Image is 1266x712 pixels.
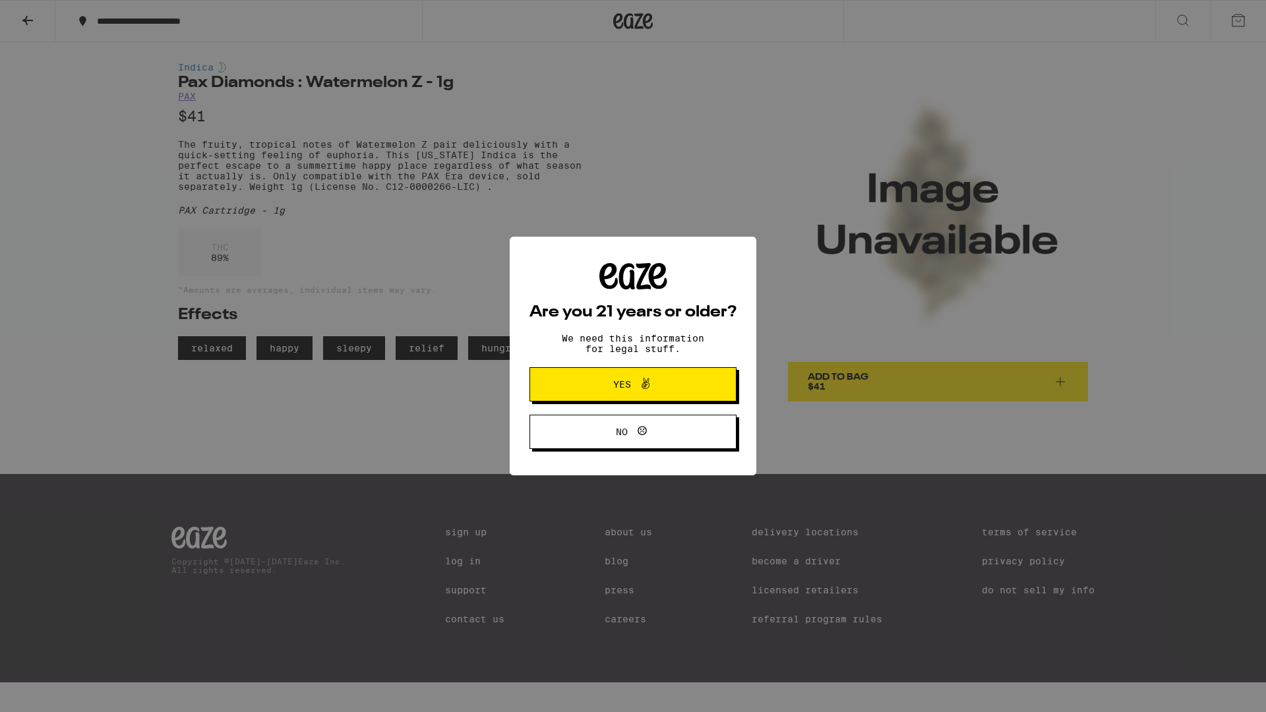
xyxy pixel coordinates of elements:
span: No [616,427,628,436]
span: Yes [613,380,631,389]
h2: Are you 21 years or older? [529,305,737,320]
p: We need this information for legal stuff. [551,333,715,354]
button: No [529,415,737,449]
button: Yes [529,367,737,401]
